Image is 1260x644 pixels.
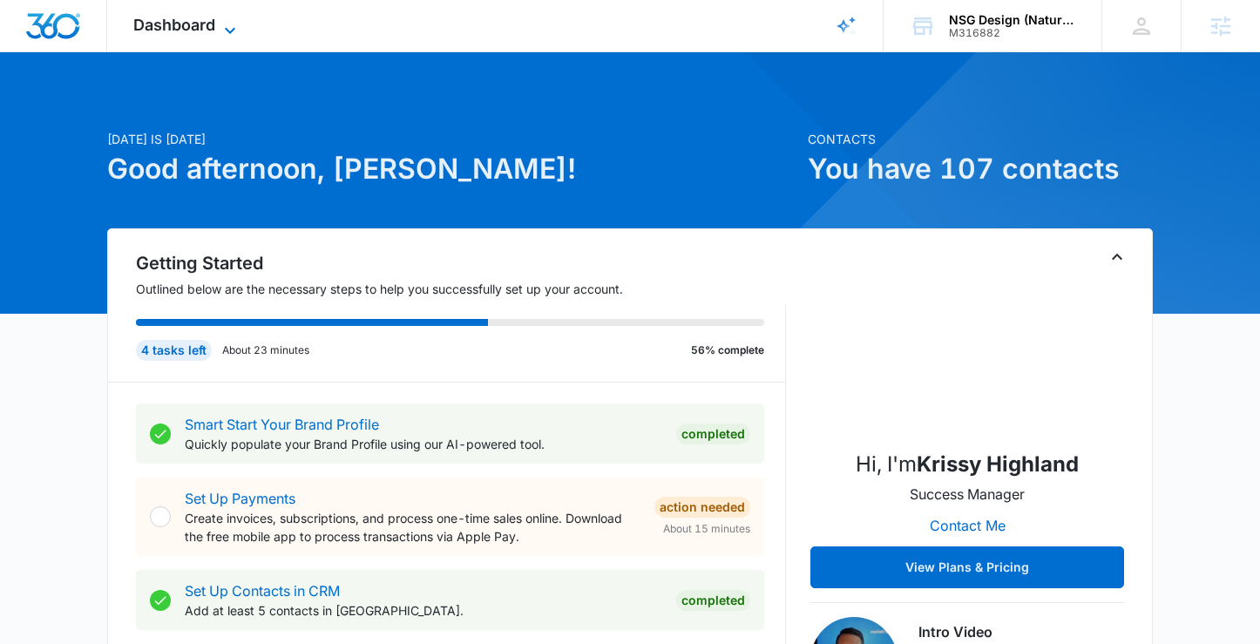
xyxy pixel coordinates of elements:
h2: Getting Started [136,250,786,276]
div: Completed [676,424,750,444]
a: Set Up Contacts in CRM [185,582,340,600]
button: Toggle Collapse [1107,247,1128,268]
p: About 23 minutes [222,342,309,358]
div: 4 tasks left [136,340,212,361]
p: Outlined below are the necessary steps to help you successfully set up your account. [136,280,786,298]
h1: You have 107 contacts [808,148,1153,190]
div: Action Needed [654,497,750,518]
a: Smart Start Your Brand Profile [185,416,379,433]
div: account name [949,13,1076,27]
button: View Plans & Pricing [810,546,1124,588]
a: Set Up Payments [185,490,295,507]
span: Dashboard [133,16,215,34]
p: Contacts [808,130,1153,148]
p: 56% complete [691,342,764,358]
p: Add at least 5 contacts in [GEOGRAPHIC_DATA]. [185,601,662,620]
h1: Good afternoon, [PERSON_NAME]! [107,148,797,190]
div: account id [949,27,1076,39]
p: Quickly populate your Brand Profile using our AI-powered tool. [185,435,662,453]
h3: Intro Video [918,621,1124,642]
div: Completed [676,590,750,611]
button: Contact Me [912,505,1023,546]
p: Success Manager [910,484,1025,505]
strong: Krissy Highland [917,451,1079,477]
img: Krissy Highland [880,261,1054,435]
p: Hi, I'm [856,449,1079,480]
p: Create invoices, subscriptions, and process one-time sales online. Download the free mobile app t... [185,509,640,546]
span: About 15 minutes [663,521,750,537]
p: [DATE] is [DATE] [107,130,797,148]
